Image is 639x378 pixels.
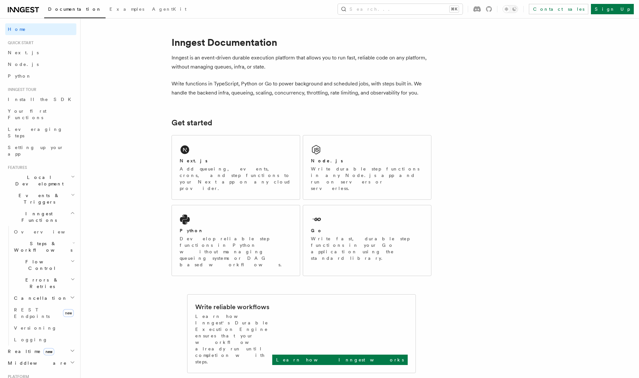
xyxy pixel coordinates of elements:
[5,360,67,366] span: Middleware
[5,357,76,369] button: Middleware
[195,313,272,365] p: Learn how Inngest's Durable Execution Engine ensures that your workflow already run until complet...
[5,346,76,357] button: Realtimenew
[8,97,75,102] span: Install the SDK
[311,227,323,234] h2: Go
[5,165,27,170] span: Features
[5,87,36,92] span: Inngest tour
[8,50,39,55] span: Next.js
[311,166,423,192] p: Write durable step functions in any Node.js app and run on servers or serverless.
[5,210,70,223] span: Inngest Functions
[172,79,431,97] p: Write functions in TypeScript, Python or Go to power background and scheduled jobs, with steps bu...
[5,192,71,205] span: Events & Triggers
[8,145,64,157] span: Setting up your app
[5,142,76,160] a: Setting up your app
[5,94,76,105] a: Install the SDK
[106,2,148,18] a: Examples
[5,190,76,208] button: Events & Triggers
[450,6,459,12] kbd: ⌘K
[11,274,76,292] button: Errors & Retries
[5,348,54,355] span: Realtime
[180,227,204,234] h2: Python
[14,337,48,342] span: Logging
[303,135,431,200] a: Node.jsWrite durable step functions in any Node.js app and run on servers or serverless.
[503,5,518,13] button: Toggle dark mode
[14,325,57,331] span: Versioning
[180,235,292,268] p: Develop reliable step functions in Python without managing queueing systems or DAG based workflows.
[529,4,588,14] a: Contact sales
[5,40,33,45] span: Quick start
[8,108,46,120] span: Your first Functions
[11,258,70,271] span: Flow Control
[109,6,144,12] span: Examples
[44,348,54,355] span: new
[14,307,50,319] span: REST Endpoints
[11,277,70,290] span: Errors & Retries
[5,70,76,82] a: Python
[180,166,292,192] p: Add queueing, events, crons, and step functions to your Next app on any cloud provider.
[303,205,431,276] a: GoWrite fast, durable step functions in your Go application using the standard library.
[14,229,81,234] span: Overview
[5,174,71,187] span: Local Development
[172,36,431,48] h1: Inngest Documentation
[195,302,269,311] h2: Write reliable workflows
[11,226,76,238] a: Overview
[63,309,74,317] span: new
[8,26,26,32] span: Home
[311,235,423,261] p: Write fast, durable step functions in your Go application using the standard library.
[172,118,212,127] a: Get started
[5,123,76,142] a: Leveraging Steps
[5,105,76,123] a: Your first Functions
[48,6,102,12] span: Documentation
[591,4,634,14] a: Sign Up
[152,6,186,12] span: AgentKit
[8,73,32,79] span: Python
[11,304,76,322] a: REST Endpointsnew
[5,23,76,35] a: Home
[180,157,208,164] h2: Next.js
[11,295,68,301] span: Cancellation
[276,357,404,363] p: Learn how Inngest works
[44,2,106,18] a: Documentation
[5,171,76,190] button: Local Development
[11,322,76,334] a: Versioning
[11,292,76,304] button: Cancellation
[5,226,76,346] div: Inngest Functions
[11,238,76,256] button: Steps & Workflows
[5,208,76,226] button: Inngest Functions
[172,53,431,71] p: Inngest is an event-driven durable execution platform that allows you to run fast, reliable code ...
[172,135,300,200] a: Next.jsAdd queueing, events, crons, and step functions to your Next app on any cloud provider.
[311,157,343,164] h2: Node.js
[272,355,408,365] a: Learn how Inngest works
[11,256,76,274] button: Flow Control
[338,4,463,14] button: Search...⌘K
[8,62,39,67] span: Node.js
[11,240,72,253] span: Steps & Workflows
[8,127,63,138] span: Leveraging Steps
[172,205,300,276] a: PythonDevelop reliable step functions in Python without managing queueing systems or DAG based wo...
[5,58,76,70] a: Node.js
[5,47,76,58] a: Next.js
[148,2,190,18] a: AgentKit
[11,334,76,346] a: Logging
